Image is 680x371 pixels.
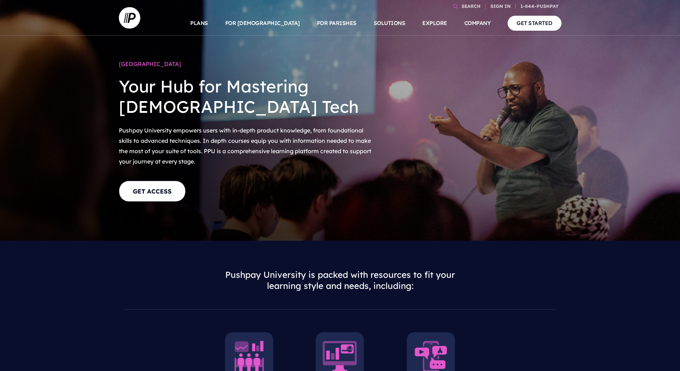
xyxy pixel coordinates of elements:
[215,264,465,297] h3: Pushpay University is packed with resources to fit your learning style and needs, including:
[374,11,406,36] a: SOLUTIONS
[225,11,300,36] a: FOR [DEMOGRAPHIC_DATA]
[317,11,357,36] a: FOR PARISHES
[422,11,447,36] a: EXPLORE
[119,127,371,165] span: Pushpay University empowers users with in-depth product knowledge, from foundational skills to ad...
[119,57,372,71] h1: [GEOGRAPHIC_DATA]
[508,16,561,30] a: GET STARTED
[190,11,208,36] a: PLANS
[119,181,186,202] a: GET ACCESS
[464,11,491,36] a: COMPANY
[119,71,372,122] h2: Your Hub for Mastering [DEMOGRAPHIC_DATA] Tech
